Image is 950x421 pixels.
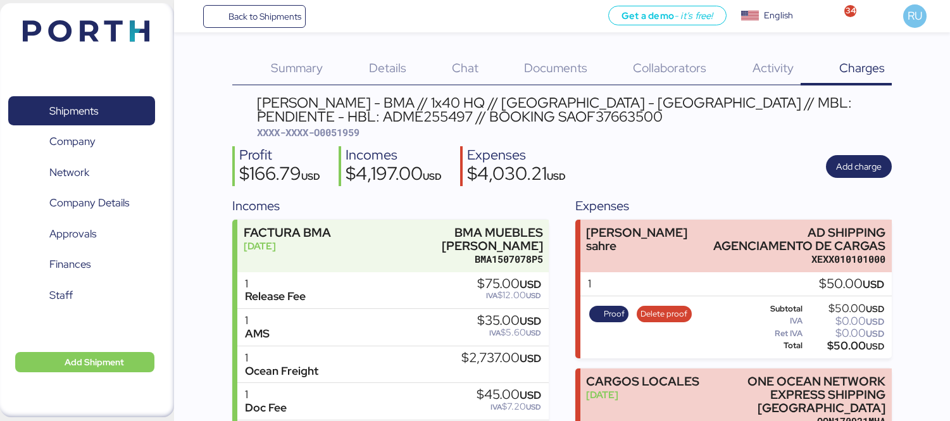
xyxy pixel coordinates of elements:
span: USD [423,170,442,182]
div: $0.00 [805,317,885,326]
span: Shipments [49,102,98,120]
span: RU [908,8,922,24]
span: IVA [486,291,497,301]
span: Approvals [49,225,96,243]
span: Delete proof [641,307,687,321]
span: USD [526,402,541,412]
span: IVA [491,402,502,412]
a: Network [8,158,155,187]
div: Expenses [467,146,566,165]
div: Doc Fee [245,401,287,415]
div: ONE OCEAN NETWORK EXPRESS SHIPPING [GEOGRAPHIC_DATA] [706,375,886,415]
div: AD SHIPPING AGENCIAMENTO DE CARGAS [706,226,886,253]
div: $7.20 [477,402,541,412]
div: English [764,9,793,22]
span: Staff [49,286,73,305]
span: Charges [839,60,885,76]
div: $35.00 [477,314,541,328]
span: USD [866,316,884,327]
span: USD [520,388,541,402]
span: XXXX-XXXX-O0051959 [257,126,359,139]
a: Back to Shipments [203,5,306,28]
div: $4,197.00 [346,165,442,186]
span: Add charge [836,159,882,174]
div: $5.60 [477,328,541,337]
div: IVA [747,317,803,325]
span: Company [49,132,96,151]
button: Add Shipment [15,352,154,372]
span: USD [866,328,884,339]
div: Expenses [575,196,892,215]
span: Summary [271,60,323,76]
div: [PERSON_NAME] - BMA // 1x40 HQ // [GEOGRAPHIC_DATA] - [GEOGRAPHIC_DATA] // MBL: PENDIENTE - HBL: ... [257,96,892,124]
span: USD [526,328,541,338]
div: Ocean Freight [245,365,318,378]
div: 1 [245,277,306,291]
div: $50.00 [805,341,885,351]
span: Activity [753,60,794,76]
span: USD [520,277,541,291]
span: USD [520,351,541,365]
div: 1 [245,351,318,365]
div: Ret IVA [747,329,803,338]
div: Incomes [346,146,442,165]
div: $45.00 [477,388,541,402]
div: [DATE] [586,388,699,401]
a: Company [8,127,155,156]
div: $50.00 [819,277,884,291]
div: 1 [588,277,591,291]
span: USD [866,303,884,315]
a: Shipments [8,96,155,125]
span: USD [520,314,541,328]
button: Menu [182,6,203,27]
div: [PERSON_NAME] sahre [586,226,700,253]
span: Add Shipment [65,355,124,370]
button: Add charge [826,155,892,178]
a: Company Details [8,189,155,218]
span: Chat [452,60,478,76]
div: XEXX010101000 [706,253,886,266]
span: Network [49,163,89,182]
span: USD [301,170,320,182]
div: 1 [245,388,287,401]
span: Company Details [49,194,129,212]
span: Documents [524,60,587,76]
span: USD [526,291,541,301]
div: Release Fee [245,290,306,303]
div: 1 [245,314,270,327]
a: Staff [8,280,155,310]
button: Proof [589,306,628,322]
div: Profit [239,146,320,165]
span: Details [369,60,406,76]
div: $50.00 [805,304,885,313]
a: Approvals [8,219,155,248]
a: Finances [8,250,155,279]
span: Back to Shipments [228,9,301,24]
div: $2,737.00 [461,351,541,365]
div: FACTURA BMA [244,226,331,239]
span: USD [863,277,884,291]
span: IVA [489,328,501,338]
span: Proof [604,307,625,321]
div: CARGOS LOCALES [586,375,699,388]
span: USD [547,170,566,182]
div: [DATE] [244,239,331,253]
button: Delete proof [637,306,692,322]
span: Collaborators [633,60,706,76]
div: Subtotal [747,305,803,313]
div: Incomes [232,196,549,215]
div: Total [747,341,803,350]
div: $0.00 [805,329,885,338]
div: $166.79 [239,165,320,186]
div: $12.00 [477,291,541,300]
div: $75.00 [477,277,541,291]
span: USD [866,341,884,352]
div: BMA1507078P5 [363,253,543,266]
div: AMS [245,327,270,341]
span: Finances [49,255,91,273]
div: $4,030.21 [467,165,566,186]
div: BMA MUEBLES [PERSON_NAME] [363,226,543,253]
